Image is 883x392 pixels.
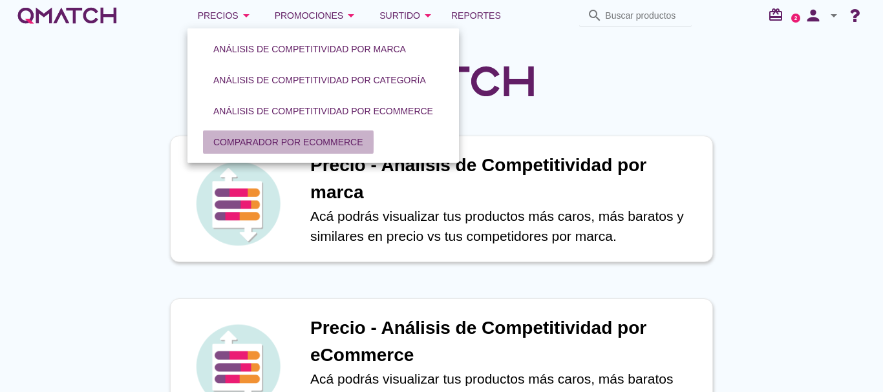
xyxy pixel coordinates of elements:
[203,68,436,92] button: Análisis de competitividad por categoría
[310,152,699,206] h1: Precio - Análisis de Competitividad por marca
[310,315,699,369] h1: Precio - Análisis de Competitividad por eCommerce
[198,34,421,65] a: Análisis de competitividad por marca
[213,43,406,56] div: Análisis de competitividad por marca
[213,136,363,149] div: Comparador por eCommerce
[343,8,359,23] i: arrow_drop_down
[768,7,789,23] i: redeem
[826,8,842,23] i: arrow_drop_down
[791,14,800,23] a: 2
[198,65,441,96] a: Análisis de competitividad por categoría
[198,127,379,158] a: Comparador por eCommerce
[203,99,443,123] button: Análisis de competitividad por eCommerce
[379,8,436,23] div: Surtido
[152,136,731,262] a: iconPrecio - Análisis de Competitividad por marcaAcá podrás visualizar tus productos más caros, m...
[213,105,433,118] div: Análisis de competitividad por eCommerce
[264,3,370,28] button: Promociones
[203,130,374,154] button: Comparador por eCommerce
[275,8,359,23] div: Promociones
[239,8,254,23] i: arrow_drop_down
[369,3,446,28] button: Surtido
[187,3,264,28] button: Precios
[446,3,506,28] a: Reportes
[587,8,602,23] i: search
[451,8,501,23] span: Reportes
[16,3,119,28] a: white-qmatch-logo
[605,5,684,26] input: Buscar productos
[193,158,283,249] img: icon
[420,8,436,23] i: arrow_drop_down
[198,8,254,23] div: Precios
[213,74,426,87] div: Análisis de competitividad por categoría
[203,37,416,61] button: Análisis de competitividad por marca
[198,96,449,127] a: Análisis de competitividad por eCommerce
[794,15,798,21] text: 2
[310,206,699,247] p: Acá podrás visualizar tus productos más caros, más baratos y similares en precio vs tus competido...
[800,6,826,25] i: person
